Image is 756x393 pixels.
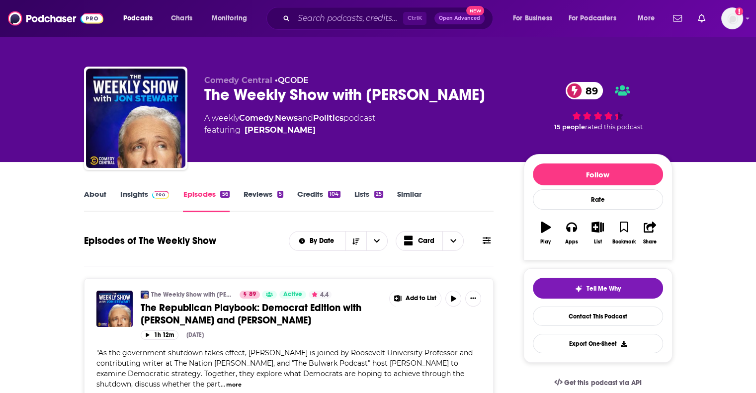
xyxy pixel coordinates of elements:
[735,7,743,15] svg: Add a profile image
[533,215,559,251] button: Play
[576,82,603,99] span: 89
[123,11,153,25] span: Podcasts
[96,348,473,389] span: As the government shutdown takes effect, [PERSON_NAME] is joined by Roosevelt University Professo...
[96,291,133,327] img: The Republican Playbook: Democrat Edition with Tim Miller and David Faris
[587,285,621,293] span: Tell Me Why
[141,302,382,326] a: The Republican Playbook: Democrat Edition with [PERSON_NAME] and [PERSON_NAME]
[506,10,565,26] button: open menu
[186,331,204,338] div: [DATE]
[275,113,298,123] a: News
[277,191,283,198] div: 5
[310,237,337,244] span: By Date
[533,334,663,353] button: Export One-Sheet
[84,189,106,212] a: About
[141,330,178,340] button: 1h 12m
[298,113,313,123] span: and
[611,215,637,251] button: Bookmark
[294,10,403,26] input: Search podcasts, credits, & more...
[439,16,480,21] span: Open Advanced
[612,239,635,245] div: Bookmark
[171,11,192,25] span: Charts
[559,215,585,251] button: Apps
[220,191,229,198] div: 56
[406,295,436,302] span: Add to List
[513,11,552,25] span: For Business
[533,163,663,185] button: Follow
[643,239,657,245] div: Share
[313,113,343,123] a: Politics
[204,112,375,136] div: A weekly podcast
[245,124,316,136] a: Jon Stewart
[465,291,481,307] button: Show More Button
[239,113,273,123] a: Comedy
[554,123,585,131] span: 15 people
[566,82,603,99] a: 89
[594,239,602,245] div: List
[418,237,434,244] span: Card
[84,235,216,247] h1: Episodes of The Weekly Show
[366,232,387,250] button: open menu
[533,307,663,326] a: Contact This Podcast
[585,123,643,131] span: rated this podcast
[309,291,332,299] button: 4.4
[721,7,743,29] img: User Profile
[183,189,229,212] a: Episodes56
[278,76,309,85] a: QCODE
[354,189,383,212] a: Lists25
[273,113,275,123] span: ,
[151,291,233,299] a: The Weekly Show with [PERSON_NAME]
[533,278,663,299] button: tell me why sparkleTell Me Why
[721,7,743,29] button: Show profile menu
[585,215,610,251] button: List
[575,285,583,293] img: tell me why sparkle
[390,291,441,307] button: Show More Button
[283,290,302,300] span: Active
[221,380,225,389] span: ...
[523,76,672,137] div: 89 15 peoplerated this podcast
[637,215,663,251] button: Share
[165,10,198,26] a: Charts
[533,189,663,210] div: Rate
[240,291,260,299] a: 89
[276,7,503,30] div: Search podcasts, credits, & more...
[403,12,426,25] span: Ctrl K
[434,12,485,24] button: Open AdvancedNew
[249,290,256,300] span: 89
[328,191,340,198] div: 104
[204,76,272,85] span: Comedy Central
[562,10,631,26] button: open menu
[275,76,309,85] span: •
[116,10,166,26] button: open menu
[141,291,149,299] img: The Weekly Show with Jon Stewart
[565,239,578,245] div: Apps
[466,6,484,15] span: New
[212,11,247,25] span: Monitoring
[564,379,641,387] span: Get this podcast via API
[721,7,743,29] span: Logged in as GregKubie
[631,10,667,26] button: open menu
[204,124,375,136] span: featuring
[297,189,340,212] a: Credits104
[638,11,655,25] span: More
[374,191,383,198] div: 25
[694,10,709,27] a: Show notifications dropdown
[86,69,185,168] img: The Weekly Show with Jon Stewart
[205,10,260,26] button: open menu
[289,231,388,251] h2: Choose List sort
[279,291,306,299] a: Active
[289,237,345,244] button: open menu
[152,191,169,199] img: Podchaser Pro
[397,189,421,212] a: Similar
[120,189,169,212] a: InsightsPodchaser Pro
[141,302,361,326] span: The Republican Playbook: Democrat Edition with [PERSON_NAME] and [PERSON_NAME]
[540,239,551,245] div: Play
[569,11,616,25] span: For Podcasters
[345,232,366,250] button: Sort Direction
[396,231,464,251] button: Choose View
[96,348,473,389] span: "
[8,9,103,28] img: Podchaser - Follow, Share and Rate Podcasts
